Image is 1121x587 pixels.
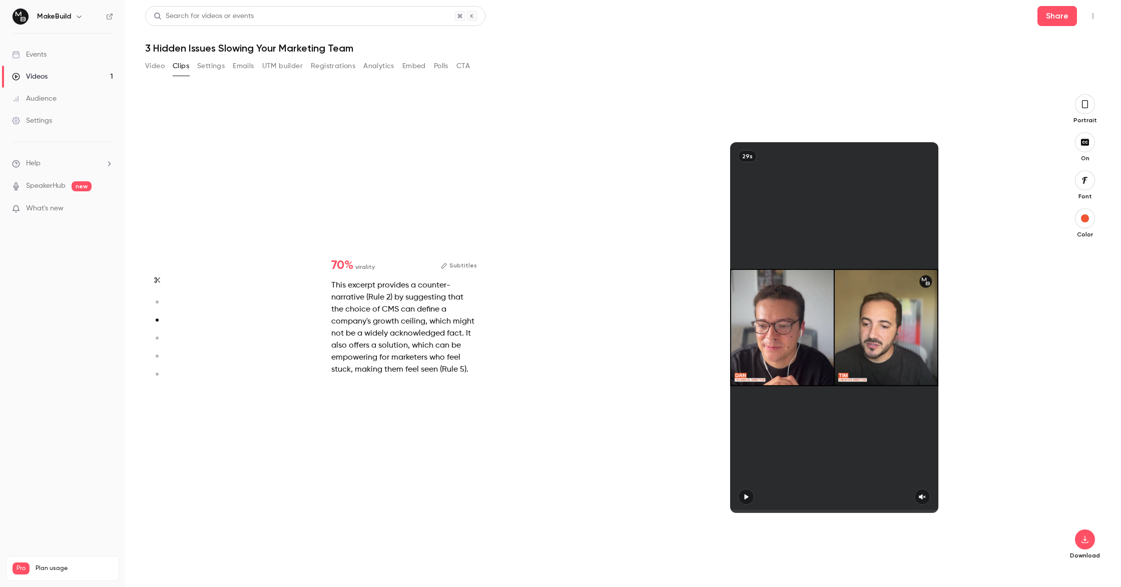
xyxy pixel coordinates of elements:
span: Help [26,158,41,169]
button: Embed [402,58,426,74]
div: This excerpt provides a counter-narrative (Rule 2) by suggesting that the choice of CMS can defin... [331,279,477,376]
div: Videos [12,72,48,82]
button: Registrations [311,58,355,74]
span: 70 % [331,259,353,271]
button: UTM builder [262,58,303,74]
p: On [1069,154,1101,162]
h1: 3 Hidden Issues Slowing Your Marketing Team [145,42,1101,54]
button: CTA [456,58,470,74]
button: Clips [173,58,189,74]
p: Color [1069,230,1101,238]
span: Pro [13,562,30,574]
button: Subtitles [441,259,477,271]
button: Polls [434,58,448,74]
li: help-dropdown-opener [12,158,113,169]
button: Emails [233,58,254,74]
button: Share [1037,6,1077,26]
button: Top Bar Actions [1085,8,1101,24]
button: Settings [197,58,225,74]
p: Font [1069,192,1101,200]
div: Audience [12,94,57,104]
img: MakeBuild [13,9,29,25]
span: Plan usage [36,564,113,572]
div: Settings [12,116,52,126]
button: Video [145,58,165,74]
h6: MakeBuild [37,12,71,22]
a: SpeakerHub [26,181,66,191]
div: Events [12,50,47,60]
span: new [72,181,92,191]
span: What's new [26,203,64,214]
button: Analytics [363,58,394,74]
span: virality [355,262,375,271]
p: Portrait [1069,116,1101,124]
p: Download [1069,551,1101,559]
div: Search for videos or events [154,11,254,22]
